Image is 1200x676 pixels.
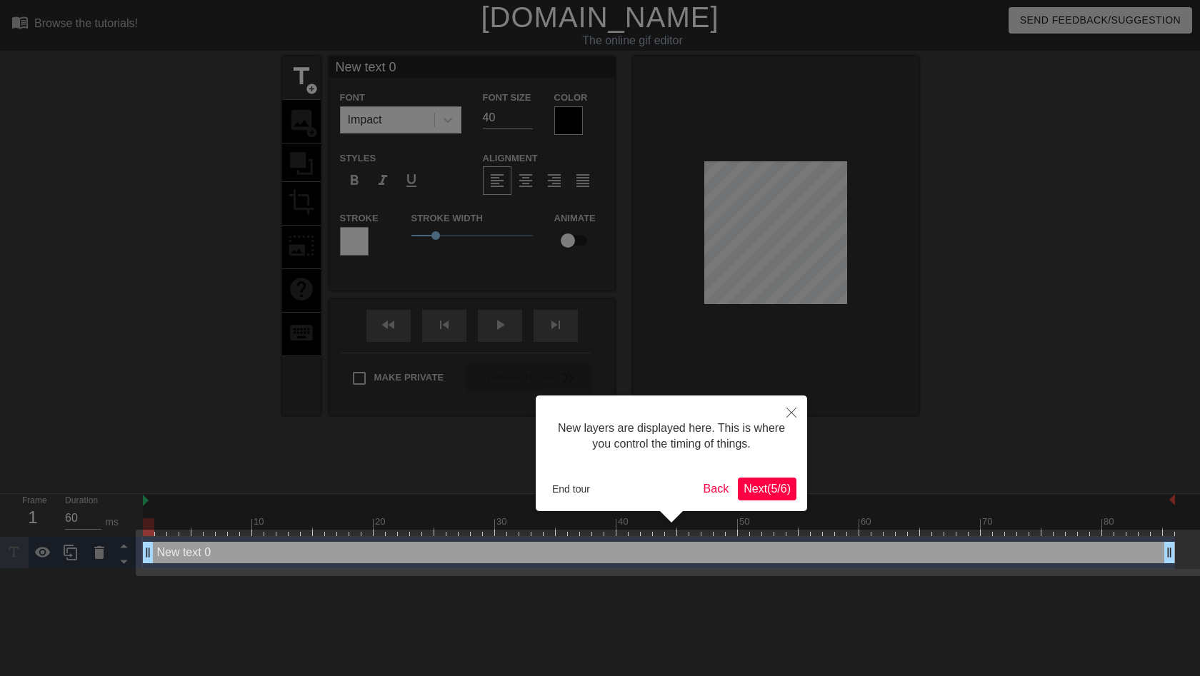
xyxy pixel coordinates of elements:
span: Next ( 5 / 6 ) [744,483,791,495]
button: Next [738,478,796,500]
div: New layers are displayed here. This is where you control the timing of things. [546,406,796,467]
button: Back [698,478,735,500]
button: Close [776,395,807,428]
button: End tour [546,478,596,500]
